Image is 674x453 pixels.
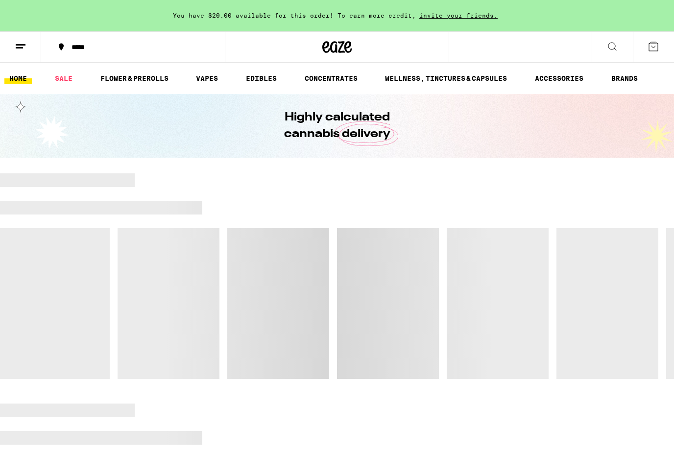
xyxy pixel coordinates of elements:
[191,72,223,84] a: VAPES
[256,109,418,143] h1: Highly calculated cannabis delivery
[380,72,512,84] a: WELLNESS, TINCTURES & CAPSULES
[300,72,362,84] a: CONCENTRATES
[530,72,588,84] a: ACCESSORIES
[241,72,282,84] a: EDIBLES
[416,12,501,19] span: invite your friends.
[50,72,77,84] a: SALE
[606,72,643,84] a: BRANDS
[173,12,416,19] span: You have $20.00 available for this order! To earn more credit,
[4,72,32,84] a: HOME
[96,72,173,84] a: FLOWER & PREROLLS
